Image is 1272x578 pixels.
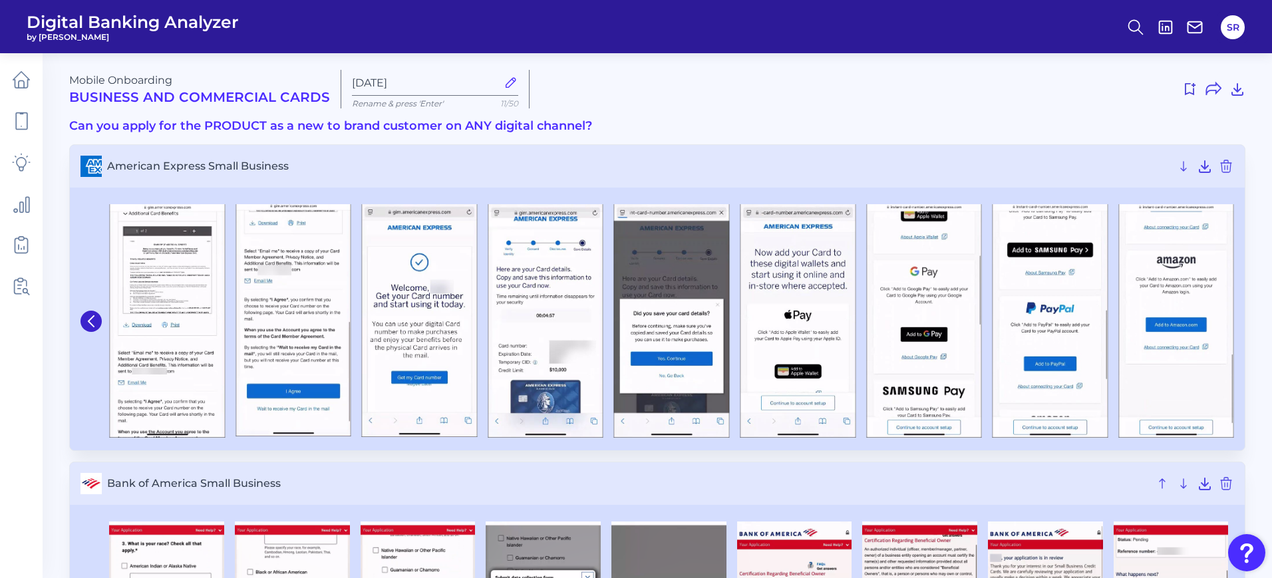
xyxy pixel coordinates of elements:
span: Bank of America Small Business [107,477,1149,490]
img: American Express Small Business [488,204,603,438]
img: American Express Small Business [993,204,1108,438]
span: American Express Small Business [107,160,1170,172]
img: American Express Small Business [614,204,730,438]
img: American Express Small Business [866,204,982,438]
span: by [PERSON_NAME] [27,32,239,42]
img: American Express Small Business [740,204,856,438]
img: American Express Small Business [1118,204,1234,438]
img: American Express Small Business [236,204,351,437]
img: American Express Small Business [362,204,478,437]
h3: Can you apply for the PRODUCT as a new to brand customer on ANY digital channel? [69,119,1245,134]
img: American Express Small Business [110,204,226,438]
button: Open Resource Center [1228,534,1265,571]
button: SR [1221,15,1245,39]
span: 11/50 [500,98,518,108]
span: Digital Banking Analyzer [27,12,239,32]
div: Mobile Onboarding [69,74,330,105]
h2: Business and Commercial Cards [69,89,330,105]
p: Rename & press 'Enter' [352,98,518,108]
